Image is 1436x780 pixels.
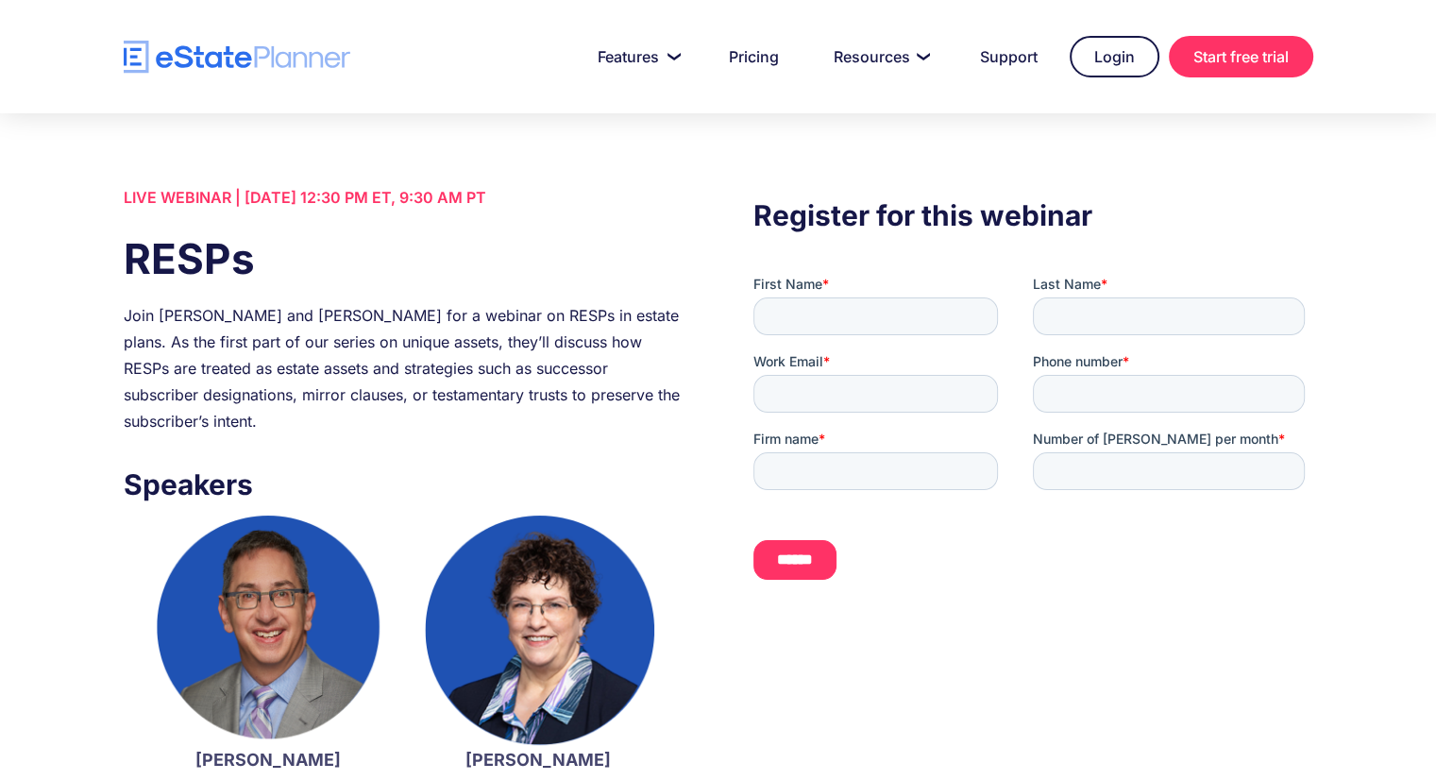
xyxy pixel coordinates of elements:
[957,38,1060,76] a: Support
[195,750,341,770] strong: [PERSON_NAME]
[753,194,1312,237] h3: Register for this webinar
[124,229,683,288] h1: RESPs
[465,750,611,770] strong: [PERSON_NAME]
[124,184,683,211] div: LIVE WEBINAR | [DATE] 12:30 PM ET, 9:30 AM PT
[124,41,350,74] a: home
[706,38,802,76] a: Pricing
[753,275,1312,613] iframe: Form 0
[124,302,683,434] div: Join [PERSON_NAME] and [PERSON_NAME] for a webinar on RESPs in estate plans. As the first part of...
[1169,36,1313,77] a: Start free trial
[124,463,683,506] h3: Speakers
[811,38,948,76] a: Resources
[1070,36,1159,77] a: Login
[575,38,697,76] a: Features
